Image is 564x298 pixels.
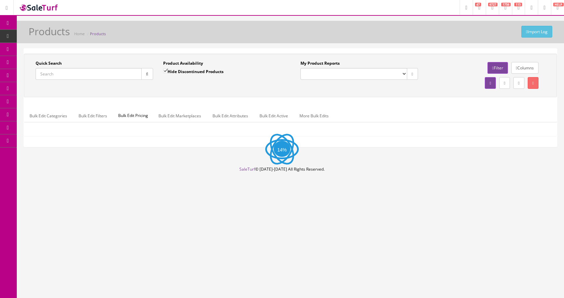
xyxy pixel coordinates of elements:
[36,60,62,66] label: Quick Search
[239,166,255,172] a: SaleTurf
[514,3,522,6] span: 115
[553,3,564,6] span: HELP
[90,31,106,36] a: Products
[24,109,73,122] a: Bulk Edit Categories
[254,109,293,122] a: Bulk Edit Active
[163,68,224,75] label: Hide Discontinued Products
[488,3,498,6] span: 6727
[163,69,168,73] input: Hide Discontinued Products
[521,26,552,38] a: Import Log
[153,109,206,122] a: Bulk Edit Marketplaces
[300,60,340,66] label: My Product Reports
[511,62,538,74] a: Columns
[36,68,142,80] input: Search
[501,3,511,6] span: 1758
[113,109,153,122] span: Bulk Edit Pricing
[74,31,85,36] a: Home
[19,3,59,12] img: SaleTurf
[29,26,70,37] h1: Products
[163,60,203,66] label: Product Availability
[73,109,112,122] a: Bulk Edit Filters
[475,3,481,6] span: 47
[294,109,334,122] a: More Bulk Edits
[487,62,508,74] a: Filter
[207,109,253,122] a: Bulk Edit Attributes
